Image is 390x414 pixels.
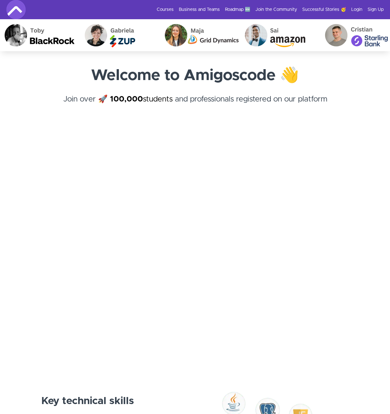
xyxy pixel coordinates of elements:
[302,6,346,13] a: Successful Stories 🥳
[91,68,299,83] strong: Welcome to Amigoscode 👋
[368,6,384,13] a: Sign Up
[157,6,174,13] a: Courses
[351,6,362,13] a: Login
[160,19,240,51] img: Maja
[225,6,250,13] a: Roadmap 🆕
[6,93,384,117] h4: Join over 🚀 and professionals registered on our platform
[240,19,320,51] img: Sai
[41,396,134,406] strong: Key technical skills
[255,6,297,13] a: Join the Community
[6,138,384,350] iframe: Video Player
[110,95,173,103] a: 100,000students
[179,6,220,13] a: Business and Teams
[110,95,143,103] strong: 100,000
[80,19,160,51] img: Gabriela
